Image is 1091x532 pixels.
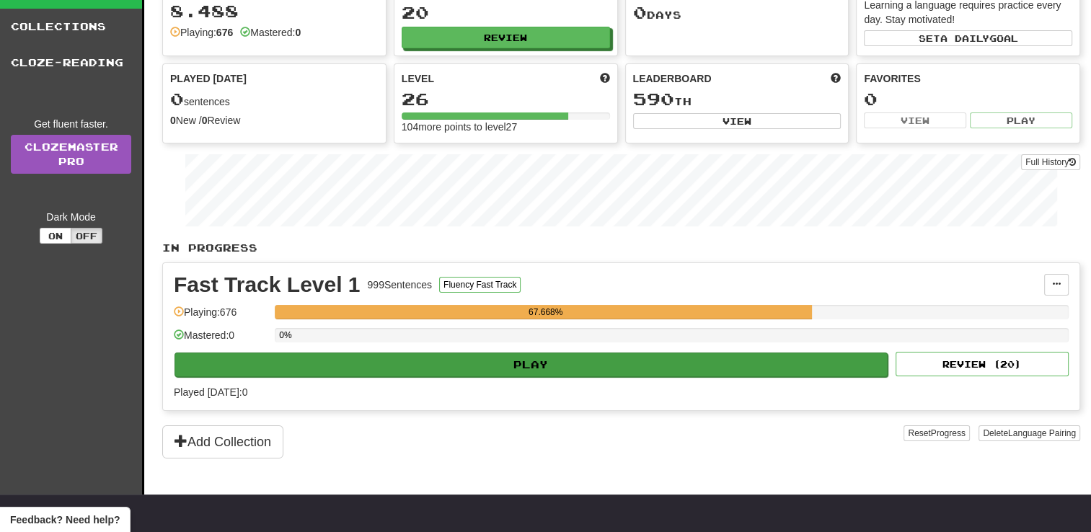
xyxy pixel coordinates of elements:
[896,352,1069,376] button: Review (20)
[940,33,989,43] span: a daily
[439,277,521,293] button: Fluency Fast Track
[170,71,247,86] span: Played [DATE]
[40,228,71,244] button: On
[170,89,184,109] span: 0
[170,25,233,40] div: Playing:
[402,27,610,48] button: Review
[10,513,120,527] span: Open feedback widget
[864,112,966,128] button: View
[11,135,131,174] a: ClozemasterPro
[175,353,888,377] button: Play
[402,120,610,134] div: 104 more points to level 27
[1008,428,1076,438] span: Language Pairing
[864,71,1072,86] div: Favorites
[368,278,433,292] div: 999 Sentences
[174,274,361,296] div: Fast Track Level 1
[864,90,1072,108] div: 0
[279,305,812,319] div: 67.668%
[633,2,647,22] span: 0
[295,27,301,38] strong: 0
[633,113,842,129] button: View
[831,71,841,86] span: This week in points, UTC
[633,89,674,109] span: 590
[11,210,131,224] div: Dark Mode
[174,305,268,329] div: Playing: 676
[904,425,969,441] button: ResetProgress
[402,90,610,108] div: 26
[162,425,283,458] button: Add Collection
[170,90,379,109] div: sentences
[402,71,434,86] span: Level
[970,112,1072,128] button: Play
[402,4,610,22] div: 20
[633,90,842,109] div: th
[633,71,712,86] span: Leaderboard
[170,113,379,128] div: New / Review
[1021,154,1080,170] button: Full History
[162,241,1080,255] p: In Progress
[633,4,842,22] div: Day s
[240,25,301,40] div: Mastered:
[216,27,233,38] strong: 676
[864,30,1072,46] button: Seta dailygoal
[170,2,379,20] div: 8.488
[600,71,610,86] span: Score more points to level up
[170,115,176,126] strong: 0
[979,425,1080,441] button: DeleteLanguage Pairing
[931,428,966,438] span: Progress
[174,328,268,352] div: Mastered: 0
[174,386,247,398] span: Played [DATE]: 0
[71,228,102,244] button: Off
[202,115,208,126] strong: 0
[11,117,131,131] div: Get fluent faster.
